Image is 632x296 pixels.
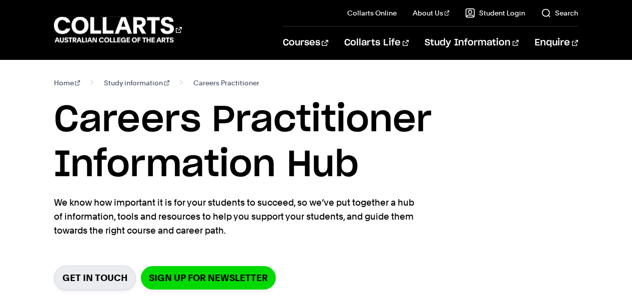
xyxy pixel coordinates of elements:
[413,8,450,18] a: About Us
[54,266,136,290] a: Get in Touch
[535,26,578,59] a: Enquire
[283,26,328,59] a: Courses
[54,15,182,44] div: Go to homepage
[347,8,397,18] a: Collarts Online
[465,8,525,18] a: Student Login
[193,76,259,90] span: Careers Practitioner
[541,8,578,18] a: Search
[54,98,579,188] h1: Careers Practitioner Information Hub
[54,76,80,90] a: Home
[425,26,519,59] a: Study Information
[54,196,419,238] p: We know how important it is for your students to succeed, so we’ve put together a hub of informat...
[104,76,169,90] a: Study information
[344,26,409,59] a: Collarts Life
[141,266,276,290] a: SIGN UP FOR NEWSLETTER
